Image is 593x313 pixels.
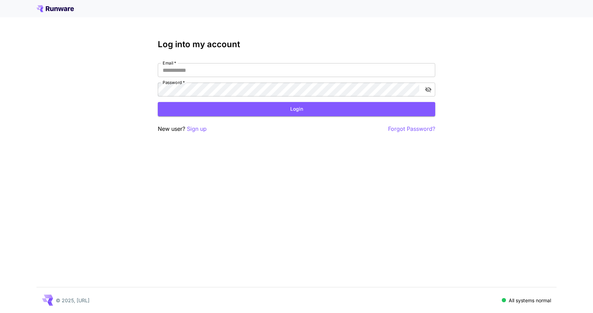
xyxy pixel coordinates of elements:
[158,102,435,116] button: Login
[187,125,207,133] button: Sign up
[509,297,551,304] p: All systems normal
[56,297,89,304] p: © 2025, [URL]
[163,79,185,85] label: Password
[158,40,435,49] h3: Log into my account
[388,125,435,133] button: Forgot Password?
[158,125,207,133] p: New user?
[422,83,435,96] button: toggle password visibility
[163,60,176,66] label: Email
